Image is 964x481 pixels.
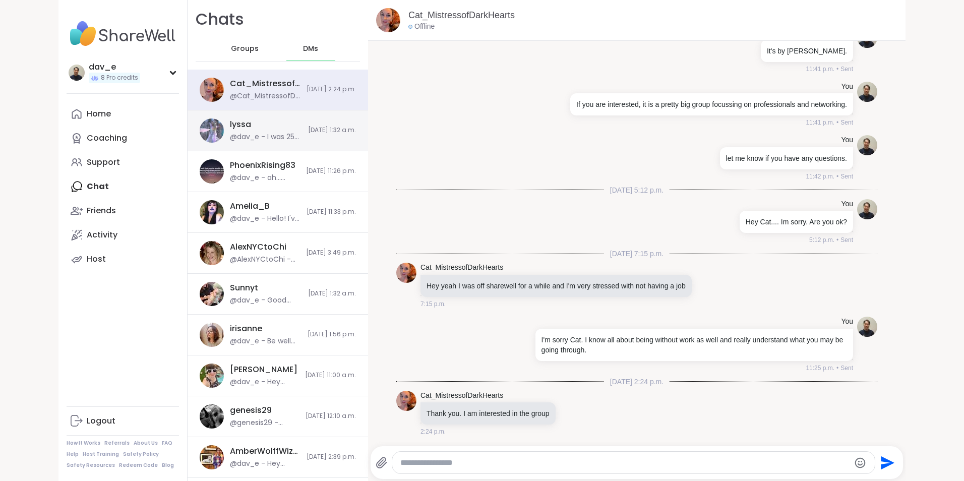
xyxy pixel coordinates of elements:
[400,458,849,468] textarea: Type your message
[67,102,179,126] a: Home
[101,74,138,82] span: 8 Pro credits
[836,172,838,181] span: •
[230,255,300,265] div: @AlexNYCtoChi - [URL][DOMAIN_NAME]
[857,82,877,102] img: https://sharewell-space-live.sfo3.digitaloceanspaces.com/user-generated/1992f098-aed8-493c-8991-e...
[200,200,224,224] img: https://sharewell-space-live.sfo3.digitaloceanspaces.com/user-generated/4aa6f66e-8d54-43f7-a0af-a...
[875,451,898,474] button: Send
[200,323,224,347] img: https://sharewell-space-live.sfo3.digitaloceanspaces.com/user-generated/be849bdb-4731-4649-82cd-d...
[87,254,106,265] div: Host
[123,451,159,458] a: Safety Policy
[857,199,877,219] img: https://sharewell-space-live.sfo3.digitaloceanspaces.com/user-generated/1992f098-aed8-493c-8991-e...
[746,217,847,227] p: Hey Cat.... Im sorry. Are you ok?
[67,409,179,433] a: Logout
[230,242,286,253] div: AlexNYCtoChi
[806,65,834,74] span: 11:41 p.m.
[87,108,111,119] div: Home
[67,126,179,150] a: Coaching
[230,160,295,171] div: PhoenixRising83
[420,427,446,436] span: 2:24 p.m.
[87,205,116,216] div: Friends
[308,126,356,135] span: [DATE] 1:32 a.m.
[162,462,174,469] a: Blog
[67,451,79,458] a: Help
[230,377,299,387] div: @dav_e - Hey [PERSON_NAME]. We don't get to talk much as I'm a night person. How is the new job g...
[200,118,224,143] img: https://sharewell-space-live.sfo3.digitaloceanspaces.com/user-generated/666f9ab0-b952-44c3-ad34-f...
[67,16,179,51] img: ShareWell Nav Logo
[806,118,834,127] span: 11:41 p.m.
[307,85,356,94] span: [DATE] 2:24 p.m.
[200,241,224,265] img: https://sharewell-space-live.sfo3.digitaloceanspaces.com/user-generated/044e8000-cae4-4fe4-b0b3-0...
[541,335,847,355] p: I'm sorry Cat. I know all about being without work as well and really understand what you may be ...
[231,44,259,54] span: Groups
[67,223,179,247] a: Activity
[230,78,300,89] div: Cat_MistressofDarkHearts
[67,247,179,271] a: Host
[604,185,670,195] span: [DATE] 5:12 p.m.
[230,405,272,416] div: genesis29
[134,440,158,447] a: About Us
[230,201,270,212] div: Amelia_B
[196,8,244,31] h1: Chats
[420,299,446,309] span: 7:15 p.m.
[67,440,100,447] a: How It Works
[806,172,834,181] span: 11:42 p.m.
[806,364,834,373] span: 11:25 p.m.
[230,282,258,293] div: Sunnyt
[230,418,299,428] div: @genesis29 - Thank you [PERSON_NAME], likewise friend! Hope to see you in another session!
[230,91,300,101] div: @Cat_MistressofDarkHearts - Thank you. I am interested in the group
[841,199,853,209] h4: You
[87,229,117,240] div: Activity
[162,440,172,447] a: FAQ
[230,119,251,130] div: lyssa
[87,415,115,427] div: Logout
[230,173,300,183] div: @dav_e - ah... missed it.
[230,295,302,306] div: @dav_e - Good night!
[306,249,356,257] span: [DATE] 3:49 p.m.
[576,99,847,109] p: If you are interested, it is a pretty big group focussing on professionals and networking.
[841,317,853,327] h4: You
[104,440,130,447] a: Referrals
[230,459,300,469] div: @dav_e - Hey [PERSON_NAME], just want to say how much I admire you and all the work you have done...
[230,364,297,375] div: [PERSON_NAME]
[427,281,686,291] p: Hey yeah I was off sharewell for a while and I'm very stressed with not having a job
[836,118,838,127] span: •
[305,371,356,380] span: [DATE] 11:00 a.m.
[200,404,224,429] img: https://sharewell-space-live.sfo3.digitaloceanspaces.com/user-generated/6376c2d4-2ab2-4446-924b-5...
[306,412,356,420] span: [DATE] 12:10 a.m.
[408,22,435,32] div: Offline
[230,214,300,224] div: @dav_e - Hello! I've been away, LOL. Thanks for thinking of me. How are you? All healed up I hope!
[836,235,838,245] span: •
[840,235,853,245] span: Sent
[767,46,847,56] p: It's by [PERSON_NAME].
[376,8,400,32] img: https://sharewell-space-live.sfo3.digitaloceanspaces.com/user-generated/6f2f6a36-f6cb-4898-86c9-c...
[230,336,302,346] div: @dav_e - Be well [PERSON_NAME]. I'll write you again for an update.
[840,65,853,74] span: Sent
[87,133,127,144] div: Coaching
[726,153,847,163] p: let me know if you have any questions.
[200,282,224,306] img: https://sharewell-space-live.sfo3.digitaloceanspaces.com/user-generated/81ace702-265a-4776-a74a-6...
[854,457,866,469] button: Emoji picker
[408,9,515,22] a: Cat_MistressofDarkHearts
[857,317,877,337] img: https://sharewell-space-live.sfo3.digitaloceanspaces.com/user-generated/1992f098-aed8-493c-8991-e...
[230,323,262,334] div: irisanne
[230,446,300,457] div: AmberWolffWizard
[200,445,224,469] img: https://sharewell-space-live.sfo3.digitaloceanspaces.com/user-generated/9a5601ee-7e1f-42be-b53e-4...
[604,377,670,387] span: [DATE] 2:24 p.m.
[200,364,224,388] img: https://sharewell-space-live.sfo3.digitaloceanspaces.com/user-generated/3bf5b473-6236-4210-9da2-3...
[69,65,85,81] img: dav_e
[604,249,670,259] span: [DATE] 7:15 p.m.
[427,408,550,418] p: Thank you. I am interested in the group
[840,172,853,181] span: Sent
[308,289,356,298] span: [DATE] 1:32 a.m.
[840,364,853,373] span: Sent
[67,462,115,469] a: Safety Resources
[119,462,158,469] a: Redeem Code
[83,451,119,458] a: Host Training
[841,82,853,92] h4: You
[303,44,318,54] span: DMs
[420,391,503,401] a: Cat_MistressofDarkHearts
[396,263,416,283] img: https://sharewell-space-live.sfo3.digitaloceanspaces.com/user-generated/6f2f6a36-f6cb-4898-86c9-c...
[396,391,416,411] img: https://sharewell-space-live.sfo3.digitaloceanspaces.com/user-generated/6f2f6a36-f6cb-4898-86c9-c...
[307,208,356,216] span: [DATE] 11:33 p.m.
[200,78,224,102] img: https://sharewell-space-live.sfo3.digitaloceanspaces.com/user-generated/6f2f6a36-f6cb-4898-86c9-c...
